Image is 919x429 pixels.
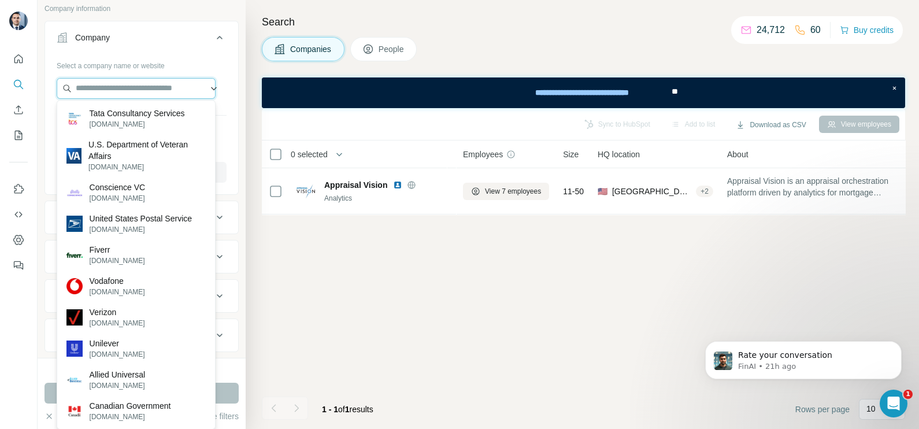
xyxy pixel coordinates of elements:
[45,410,77,422] button: Clear
[727,175,898,198] span: Appraisal Vision is an appraisal orchestration platform driven by analytics for mortgage lenders,...
[88,162,206,172] p: [DOMAIN_NAME]
[90,287,145,297] p: [DOMAIN_NAME]
[9,12,28,30] img: Avatar
[90,275,145,287] p: Vodafone
[66,148,81,163] img: U.S. Department of Veteran Affairs
[90,256,145,266] p: [DOMAIN_NAME]
[90,369,145,380] p: Allied Universal
[90,182,146,193] p: Conscience VC
[727,149,748,160] span: About
[45,24,238,56] button: Company
[90,306,145,318] p: Verizon
[563,186,584,197] span: 11-50
[45,282,238,310] button: Annual revenue ($)
[393,180,402,190] img: LinkedIn logo
[291,149,328,160] span: 0 selected
[688,317,919,398] iframe: Intercom notifications message
[66,341,83,357] img: Unilever
[866,403,876,415] p: 10
[75,32,110,43] div: Company
[90,224,192,235] p: [DOMAIN_NAME]
[45,243,238,271] button: HQ location
[345,405,350,414] span: 1
[696,186,713,197] div: + 2
[9,99,28,120] button: Enrich CSV
[88,139,206,162] p: U.S. Department of Veteran Affairs
[9,230,28,250] button: Dashboard
[9,255,28,276] button: Feedback
[463,183,549,200] button: View 7 employees
[840,22,894,38] button: Buy credits
[880,390,907,417] iframe: Intercom live chat
[66,403,83,419] img: Canadian Government
[463,149,503,160] span: Employees
[598,186,607,197] span: 🇺🇸
[45,3,239,14] p: Company information
[379,43,405,55] span: People
[66,309,83,326] img: Verizon
[795,404,850,415] span: Rows per page
[757,23,785,37] p: 24,712
[810,23,821,37] p: 60
[66,216,83,232] img: United States Postal Service
[903,390,913,399] span: 1
[90,380,145,391] p: [DOMAIN_NAME]
[485,186,541,197] span: View 7 employees
[90,412,171,422] p: [DOMAIN_NAME]
[262,77,905,108] iframe: Banner
[9,74,28,95] button: Search
[9,204,28,225] button: Use Surfe API
[66,372,83,388] img: Allied Universal
[90,338,145,349] p: Unilever
[297,182,315,201] img: Logo of Appraisal Vision
[45,204,238,231] button: Industry
[90,213,192,224] p: United States Postal Service
[9,179,28,199] button: Use Surfe on LinkedIn
[322,405,338,414] span: 1 - 1
[90,119,185,130] p: [DOMAIN_NAME]
[728,116,814,134] button: Download as CSV
[9,49,28,69] button: Quick start
[66,184,83,201] img: Conscience VC
[324,179,387,191] span: Appraisal Vision
[612,186,691,197] span: [GEOGRAPHIC_DATA], [US_STATE]
[322,405,373,414] span: results
[262,14,905,30] h4: Search
[90,244,145,256] p: Fiverr
[66,110,83,127] img: Tata Consultancy Services
[90,318,145,328] p: [DOMAIN_NAME]
[66,253,83,257] img: Fiverr
[66,278,83,294] img: Vodafone
[563,149,579,160] span: Size
[338,405,345,414] span: of
[90,400,171,412] p: Canadian Government
[9,125,28,146] button: My lists
[90,349,145,360] p: [DOMAIN_NAME]
[598,149,640,160] span: HQ location
[90,108,185,119] p: Tata Consultancy Services
[57,56,227,71] div: Select a company name or website
[90,193,146,204] p: [DOMAIN_NAME]
[324,193,449,204] div: Analytics
[290,43,332,55] span: Companies
[45,321,238,349] button: Employees (size)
